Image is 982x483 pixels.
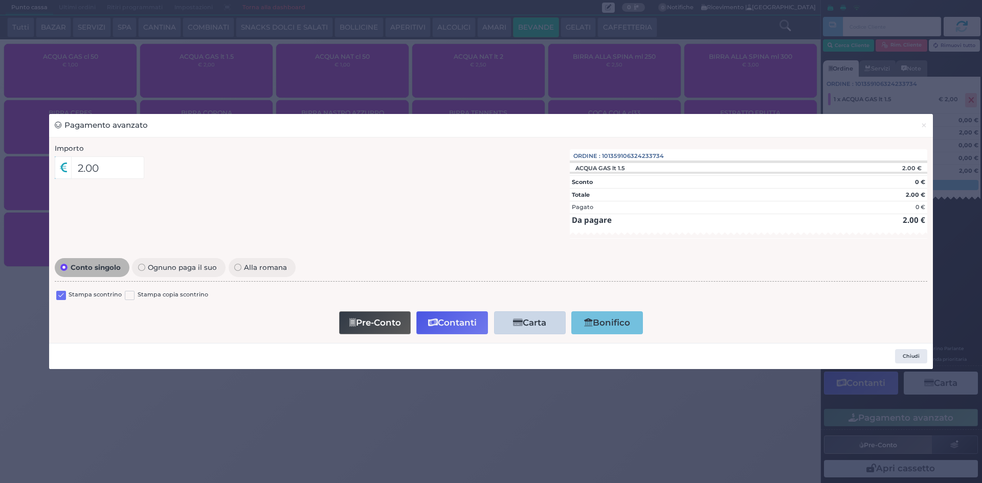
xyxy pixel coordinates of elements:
[921,120,927,131] span: ×
[138,290,208,300] label: Stampa copia scontrino
[71,156,144,179] input: Es. 30.99
[339,311,411,334] button: Pre-Conto
[55,120,148,131] h3: Pagamento avanzato
[572,178,593,186] strong: Sconto
[572,215,612,225] strong: Da pagare
[573,152,600,160] span: Ordine :
[895,349,927,363] button: Chiudi
[69,290,122,300] label: Stampa scontrino
[906,191,925,198] strong: 2.00 €
[241,264,290,271] span: Alla romana
[916,203,925,212] div: 0 €
[494,311,566,334] button: Carta
[571,311,643,334] button: Bonifico
[602,152,664,160] span: 101359106324233734
[838,165,927,172] div: 2.00 €
[145,264,220,271] span: Ognuno paga il suo
[68,264,123,271] span: Conto singolo
[915,178,925,186] strong: 0 €
[572,203,593,212] div: Pagato
[572,191,590,198] strong: Totale
[903,215,925,225] strong: 2.00 €
[915,114,933,137] button: Chiudi
[416,311,488,334] button: Contanti
[55,143,84,153] label: Importo
[570,165,630,172] div: ACQUA GAS lt 1.5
